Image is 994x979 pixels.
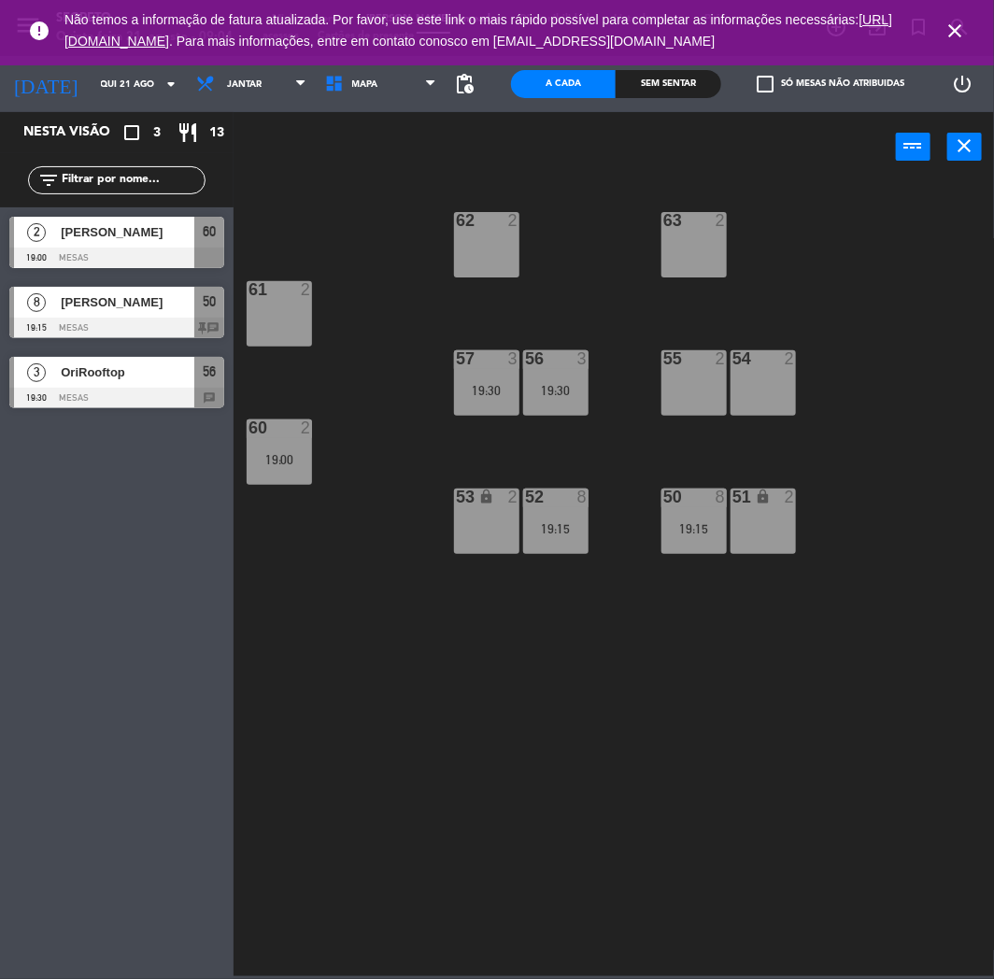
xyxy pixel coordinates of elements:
[28,20,50,42] i: error
[732,350,733,367] div: 54
[757,76,774,92] span: check_box_outline_blank
[755,489,771,504] i: lock
[27,223,46,242] span: 2
[954,135,976,157] i: close
[508,350,519,367] div: 3
[301,419,312,436] div: 2
[248,281,249,298] div: 61
[453,73,476,95] span: pending_actions
[508,489,519,505] div: 2
[523,384,589,397] div: 19:30
[64,12,892,49] a: [URL][DOMAIN_NAME]
[203,220,216,243] span: 60
[478,489,494,504] i: lock
[227,79,262,90] span: Jantar
[616,70,720,98] div: Sem sentar
[511,70,616,98] div: A cada
[577,350,589,367] div: 3
[456,350,457,367] div: 57
[27,293,46,312] span: 8
[716,489,727,505] div: 8
[947,133,982,161] button: close
[661,522,727,535] div: 19:15
[523,522,589,535] div: 19:15
[177,121,199,144] i: restaurant
[61,362,194,382] span: OriRooftop
[203,291,216,313] span: 50
[169,34,715,49] a: . Para mais informações, entre em contato conosco em [EMAIL_ADDRESS][DOMAIN_NAME]
[352,79,378,90] span: Mapa
[732,489,733,505] div: 51
[944,20,966,42] i: close
[61,222,194,242] span: [PERSON_NAME]
[577,489,589,505] div: 8
[121,121,143,144] i: crop_square
[64,12,892,49] span: Não temos a informação de fatura atualizada. Por favor, use este link o mais rápido possível para...
[663,489,664,505] div: 50
[716,350,727,367] div: 2
[525,350,526,367] div: 56
[203,361,216,383] span: 56
[902,135,925,157] i: power_input
[9,121,135,144] div: Nesta visão
[37,169,60,192] i: filter_list
[160,73,182,95] i: arrow_drop_down
[716,212,727,229] div: 2
[785,489,796,505] div: 2
[951,73,973,95] i: power_settings_new
[27,363,46,382] span: 3
[785,350,796,367] div: 2
[61,292,194,312] span: [PERSON_NAME]
[456,212,457,229] div: 62
[757,76,904,92] label: Só mesas não atribuidas
[248,419,249,436] div: 60
[508,212,519,229] div: 2
[663,212,664,229] div: 63
[456,489,457,505] div: 53
[209,122,224,144] span: 13
[896,133,930,161] button: power_input
[153,122,161,144] span: 3
[663,350,664,367] div: 55
[301,281,312,298] div: 2
[247,453,312,466] div: 19:00
[60,170,205,191] input: Filtrar por nome...
[454,384,519,397] div: 19:30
